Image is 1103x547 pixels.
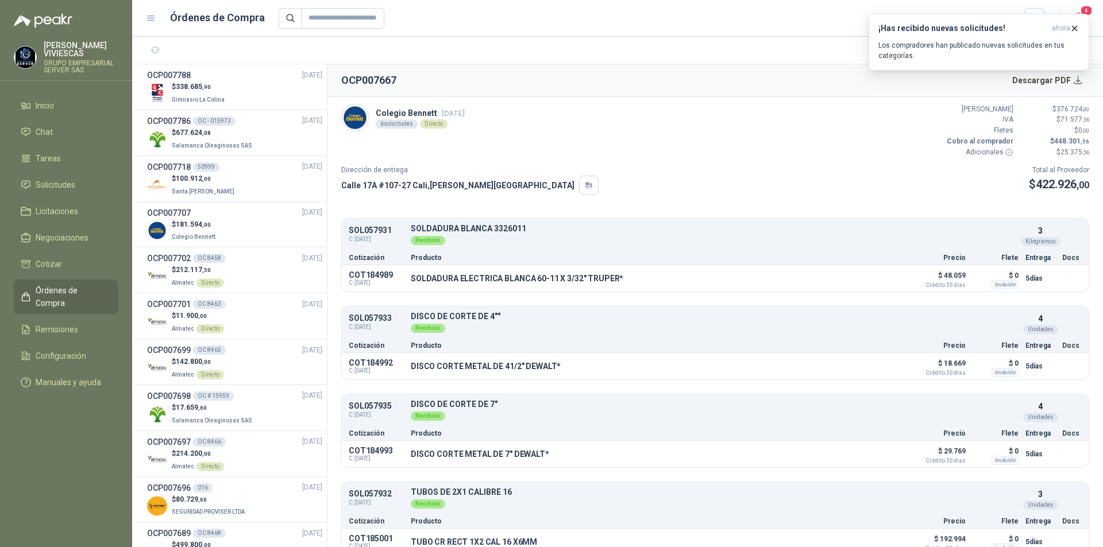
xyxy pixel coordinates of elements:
[302,253,322,264] span: [DATE]
[944,136,1013,147] p: Cobro al comprador
[411,412,445,421] div: Recibido
[193,529,226,538] div: OC 8468
[147,252,322,288] a: OCP007702OC 8458[DATE] Company Logo$212.117,50AlmatecDirecto
[147,436,322,472] a: OCP007697OC 8466[DATE] Company Logo$214.200,00AlmatecDirecto
[1025,254,1055,261] p: Entrega
[908,269,966,288] p: $ 48.059
[193,300,226,309] div: OC 8463
[1062,342,1082,349] p: Docs
[341,179,574,192] p: Calle 17A #107-27 Cali , [PERSON_NAME][GEOGRAPHIC_DATA]
[147,161,191,173] h3: OCP007718
[908,356,966,376] p: $ 18.669
[172,417,252,424] span: Salamanca Oleaginosas SAS
[36,258,62,270] span: Cotizar
[908,458,966,464] span: Crédito 30 días
[202,176,211,182] span: ,00
[341,72,396,88] h2: OCP007667
[1025,430,1055,437] p: Entrega
[908,254,966,261] p: Precio
[147,390,322,426] a: OCP007698OC # 15959[DATE] Company Logo$17.659,60Salamanca Oleaginosas SAS
[908,518,966,525] p: Precio
[1082,106,1089,112] span: ,00
[1038,224,1043,237] p: 3
[147,298,191,311] h3: OCP007701
[44,41,118,57] p: [PERSON_NAME] VIVIESCAS
[411,274,623,283] p: SOLDADURA ELECTRICA BLANCA 60-11 X 3/32" TRUPER*
[1080,5,1093,16] span: 4
[349,226,404,235] p: SOL057931
[14,280,118,314] a: Órdenes de Compra
[36,284,107,309] span: Órdenes de Compra
[349,254,404,261] p: Cotización
[196,462,224,471] div: Directo
[176,312,207,320] span: 11.900
[193,437,226,447] div: OC 8466
[147,252,191,265] h3: OCP007702
[349,430,404,437] p: Cotización
[147,207,191,219] h3: OCP007707
[202,359,211,365] span: ,00
[202,130,211,136] span: ,08
[14,148,118,169] a: Tareas
[172,280,194,286] span: Almatec
[878,40,1079,61] p: Los compradores han publicado nuevas solicitudes en tus categorías.
[411,537,537,546] p: TUBO CR RECT 1X2 CAL 16 X6MM
[1029,176,1089,193] p: $
[302,70,322,81] span: [DATE]
[1021,237,1060,246] div: Kilogramos
[172,265,224,276] p: $
[973,444,1019,458] p: $ 0
[147,266,167,286] img: Company Logo
[349,498,404,507] span: C: [DATE]
[172,219,218,230] p: $
[349,342,404,349] p: Cotización
[147,298,322,334] a: OCP007701OC 8463[DATE] Company Logo$11.900,00AlmatecDirecto
[973,342,1019,349] p: Flete
[176,174,211,183] span: 100.912
[349,367,404,374] span: C: [DATE]
[302,436,322,447] span: [DATE]
[1025,518,1055,525] p: Entrega
[302,299,322,310] span: [DATE]
[147,404,167,424] img: Company Logo
[908,282,966,288] span: Crédito 30 días
[992,368,1019,377] div: Incluido
[172,448,224,459] p: $
[908,430,966,437] p: Precio
[973,269,1019,282] p: $ 0
[147,358,167,378] img: Company Logo
[302,390,322,401] span: [DATE]
[14,253,118,275] a: Cotizar
[1062,254,1082,261] p: Docs
[411,518,901,525] p: Producto
[172,402,254,413] p: $
[1025,359,1055,373] p: 5 días
[172,188,234,195] span: Santa [PERSON_NAME]
[1081,138,1089,145] span: ,56
[1023,413,1058,422] div: Unidades
[349,235,404,244] span: C: [DATE]
[176,220,211,228] span: 181.594
[349,446,404,455] p: COT184993
[147,220,167,240] img: Company Logo
[193,254,226,263] div: OC 8458
[1029,165,1089,176] p: Total al Proveedor
[944,147,1013,158] p: Adicionales
[302,528,322,539] span: [DATE]
[170,10,265,26] h1: Órdenes de Compra
[172,494,247,505] p: $
[349,323,404,332] span: C: [DATE]
[342,104,368,131] img: Company Logo
[202,267,211,273] span: ,50
[992,280,1019,289] div: Incluido
[908,444,966,464] p: $ 29.769
[36,179,75,191] span: Solicitudes
[14,121,118,143] a: Chat
[172,234,215,240] span: Colegio Bennett
[349,455,404,462] span: C: [DATE]
[1020,125,1089,136] p: $
[376,107,465,119] p: Colegio Bennett
[202,451,211,457] span: ,00
[1006,69,1090,92] button: Descargar PDF
[442,109,465,118] span: [DATE]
